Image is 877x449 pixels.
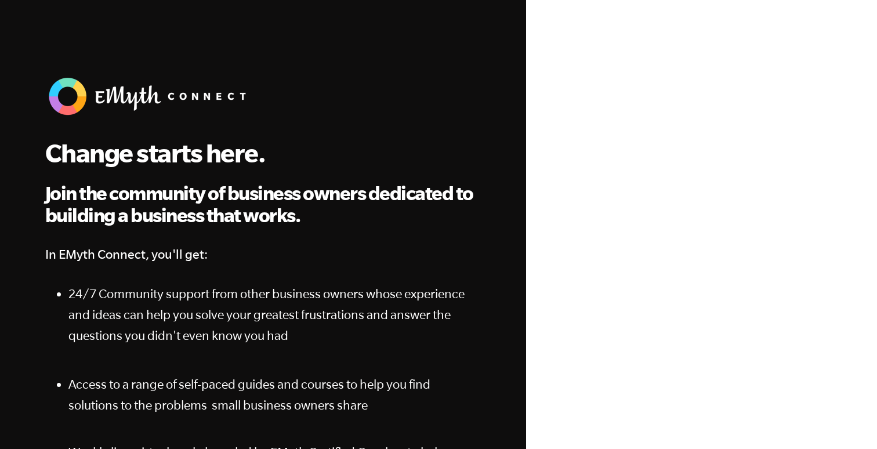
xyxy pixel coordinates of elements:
[45,244,481,265] h4: In EMyth Connect, you'll get:
[68,377,430,412] span: Access to a range of self-paced guides and courses to help you find solutions to the problems sma...
[45,182,481,227] h2: Join the community of business owners dedicated to building a business that works.
[45,74,254,118] img: EMyth Connect Banner w White Text
[45,137,481,168] h1: Change starts here.
[68,283,481,346] p: 24/7 Community support from other business owners whose experience and ideas can help you solve y...
[819,393,877,449] iframe: Chat Widget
